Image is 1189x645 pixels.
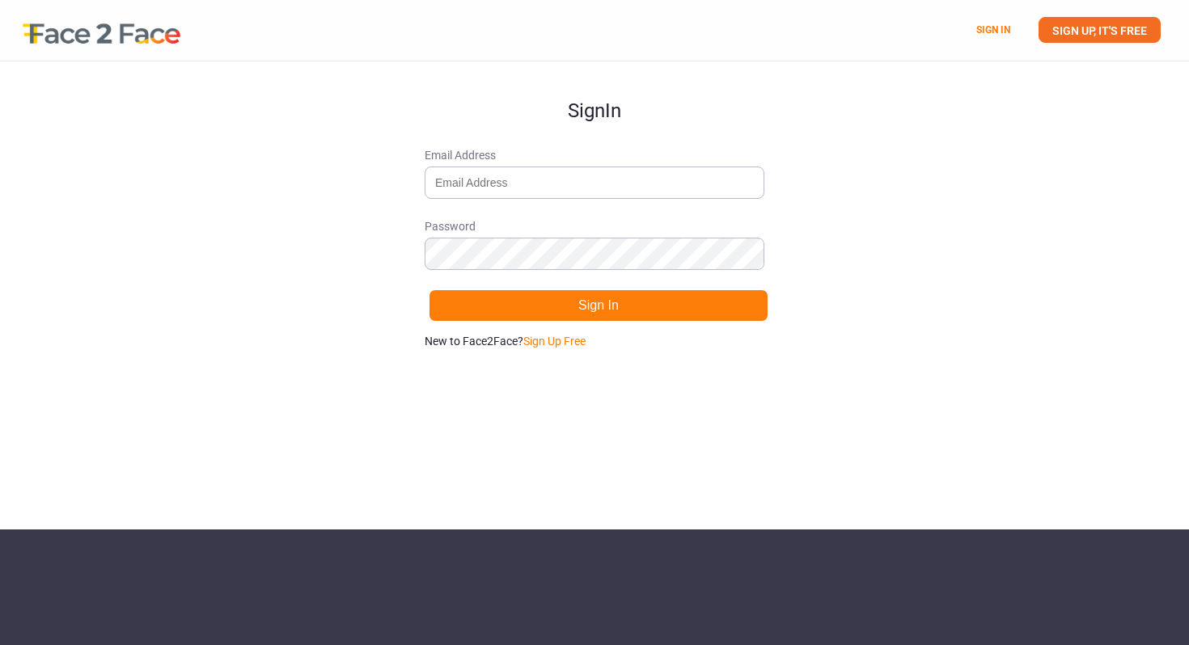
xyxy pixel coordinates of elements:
h1: Sign In [425,61,764,121]
a: SIGN UP, IT'S FREE [1039,17,1161,43]
span: Password [425,218,764,234]
a: SIGN IN [976,24,1010,36]
p: New to Face2Face? [425,333,764,349]
input: Password [425,238,764,270]
a: Sign Up Free [523,335,586,348]
button: Sign In [429,289,768,322]
input: Email Address [425,167,764,199]
span: Email Address [425,147,764,163]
